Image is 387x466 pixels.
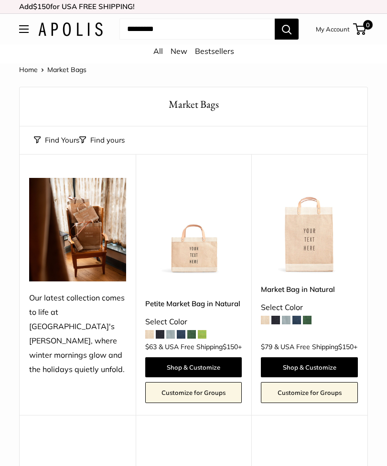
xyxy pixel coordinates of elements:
[145,315,242,329] div: Select Color
[223,342,238,351] span: $150
[19,63,86,76] nav: Breadcrumb
[261,357,358,377] a: Shop & Customize
[261,300,358,315] div: Select Color
[119,19,275,40] input: Search...
[145,178,242,275] a: Petite Market Bag in NaturalPetite Market Bag in Natural
[275,19,299,40] button: Search
[145,382,242,403] a: Customize for Groups
[261,342,272,351] span: $79
[145,178,242,275] img: Petite Market Bag in Natural
[19,65,38,74] a: Home
[145,342,157,351] span: $63
[195,46,234,56] a: Bestsellers
[38,22,103,36] img: Apolis
[29,178,126,282] img: Our latest collection comes to life at UK's Estelle Manor, where winter mornings glow and the hol...
[145,357,242,377] a: Shop & Customize
[79,134,125,147] button: Filter collection
[354,23,366,35] a: 0
[153,46,163,56] a: All
[338,342,354,351] span: $150
[261,284,358,295] a: Market Bag in Natural
[363,20,373,30] span: 0
[261,382,358,403] a: Customize for Groups
[145,298,242,309] a: Petite Market Bag in Natural
[33,2,50,11] span: $150
[261,178,358,275] a: Market Bag in NaturalMarket Bag in Natural
[274,343,357,350] span: & USA Free Shipping +
[261,178,358,275] img: Market Bag in Natural
[316,23,350,35] a: My Account
[171,46,187,56] a: New
[34,97,353,112] h1: Market Bags
[47,65,86,74] span: Market Bags
[34,134,79,147] button: Find Yours
[19,25,29,33] button: Open menu
[159,343,242,350] span: & USA Free Shipping +
[29,291,126,376] div: Our latest collection comes to life at [GEOGRAPHIC_DATA]'s [PERSON_NAME], where winter mornings g...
